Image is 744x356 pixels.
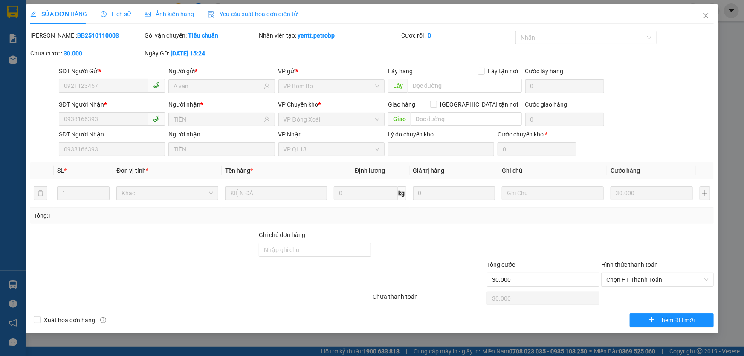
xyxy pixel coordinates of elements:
[59,100,165,109] div: SĐT Người Nhận
[401,31,514,40] div: Cước rồi :
[101,11,131,17] span: Lịch sử
[225,167,253,174] span: Tên hàng
[700,186,710,200] button: plus
[413,167,445,174] span: Giá trị hàng
[428,32,431,39] b: 0
[59,67,165,76] div: SĐT Người Gửi
[413,186,495,200] input: 0
[606,273,709,286] span: Chọn HT Thanh Toán
[145,11,151,17] span: picture
[145,31,257,40] div: Gói vận chuyển:
[703,12,709,19] span: close
[278,130,385,139] div: VP Nhận
[264,83,270,89] span: user
[398,186,406,200] span: kg
[498,130,576,139] div: Cước chuyển kho
[630,313,714,327] button: plusThêm ĐH mới
[388,130,494,139] div: Lý do chuyển kho
[34,186,47,200] button: delete
[388,112,411,126] span: Giao
[388,101,415,108] span: Giao hàng
[153,115,160,122] span: phone
[30,11,87,17] span: SỬA ĐƠN HÀNG
[437,100,522,109] span: [GEOGRAPHIC_DATA] tận nơi
[208,11,298,17] span: Yêu cầu xuất hóa đơn điện tử
[64,50,82,57] b: 30.000
[525,113,604,126] input: Cước giao hàng
[498,162,607,179] th: Ghi chú
[168,67,275,76] div: Người gửi
[100,317,106,323] span: info-circle
[694,4,718,28] button: Close
[59,130,165,139] div: SĐT Người Nhận
[30,11,36,17] span: edit
[34,211,287,220] div: Tổng: 1
[611,167,640,174] span: Cước hàng
[525,101,567,108] label: Cước giao hàng
[525,79,604,93] input: Cước lấy hàng
[41,315,98,325] span: Xuất hóa đơn hàng
[485,67,522,76] span: Lấy tận nơi
[611,186,693,200] input: 0
[30,49,143,58] div: Chưa cước :
[259,31,400,40] div: Nhân viên tạo:
[168,100,275,109] div: Người nhận
[278,67,385,76] div: VP gửi
[174,81,262,91] input: Tên người gửi
[658,315,695,325] span: Thêm ĐH mới
[101,11,107,17] span: clock-circle
[502,186,604,200] input: Ghi Chú
[153,82,160,89] span: phone
[174,115,262,124] input: Tên người nhận
[77,32,119,39] b: BB2510110003
[145,11,194,17] span: Ảnh kiện hàng
[259,243,371,257] input: Ghi chú đơn hàng
[188,32,218,39] b: Tiêu chuẩn
[278,101,318,108] span: VP Chuyển kho
[649,317,655,324] span: plus
[168,130,275,139] div: Người nhận
[30,31,143,40] div: [PERSON_NAME]:
[284,80,379,93] span: VP Bom Bo
[388,79,408,93] span: Lấy
[372,292,486,307] div: Chưa thanh toán
[284,143,379,156] span: VP QL13
[122,187,213,200] span: Khác
[355,167,385,174] span: Định lượng
[171,50,205,57] b: [DATE] 15:24
[145,49,257,58] div: Ngày GD:
[208,11,214,18] img: icon
[388,68,413,75] span: Lấy hàng
[259,232,306,238] label: Ghi chú đơn hàng
[408,79,522,93] input: Dọc đường
[601,261,658,268] label: Hình thức thanh toán
[411,112,522,126] input: Dọc đường
[116,167,148,174] span: Đơn vị tính
[284,113,379,126] span: VP Đồng Xoài
[525,68,564,75] label: Cước lấy hàng
[225,186,327,200] input: VD: Bàn, Ghế
[264,116,270,122] span: user
[57,167,64,174] span: SL
[298,32,335,39] b: yentt.petrobp
[487,261,515,268] span: Tổng cước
